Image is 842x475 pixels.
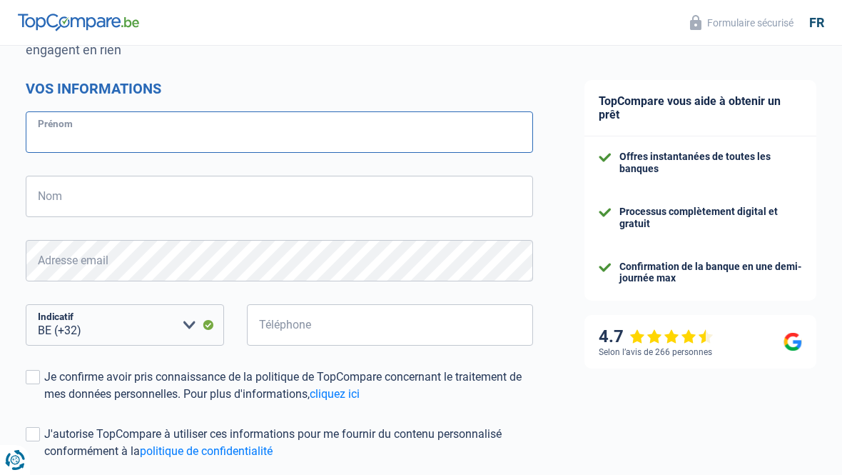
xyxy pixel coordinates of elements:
[619,151,802,175] div: Offres instantanées de toutes les banques
[599,347,712,357] div: Selon l’avis de 266 personnes
[140,444,273,458] a: politique de confidentialité
[619,206,802,230] div: Processus complètement digital et gratuit
[26,80,533,97] h2: Vos informations
[599,326,714,347] div: 4.7
[681,11,802,34] button: Formulaire sécurisé
[44,369,533,403] div: Je confirme avoir pris connaissance de la politique de TopCompare concernant le traitement de mes...
[18,14,139,31] img: TopCompare Logo
[310,387,360,401] a: cliquez ici
[584,80,816,136] div: TopCompare vous aide à obtenir un prêt
[44,426,533,460] div: J'autorise TopCompare à utiliser ces informations pour me fournir du contenu personnalisé conform...
[619,261,802,285] div: Confirmation de la banque en une demi-journée max
[247,304,533,346] input: 401020304
[809,15,824,31] div: fr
